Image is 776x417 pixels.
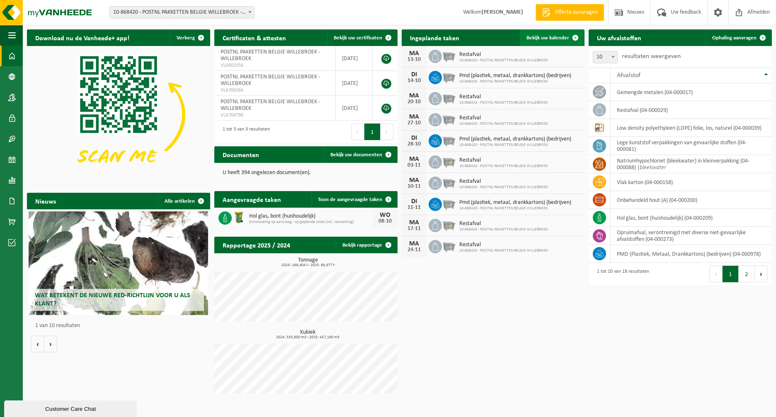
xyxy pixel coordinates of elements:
[536,4,604,21] a: Offerte aanvragen
[406,240,422,247] div: MA
[712,35,757,41] span: Ophaling aanvragen
[406,184,422,189] div: 10-11
[459,115,548,121] span: Restafval
[526,35,569,41] span: Bekijk uw kalender
[330,152,382,158] span: Bekijk uw documenten
[402,29,468,46] h2: Ingeplande taken
[324,146,397,163] a: Bekijk uw documenten
[611,209,772,227] td: hol glas, bont (huishoudelijk) (04-000209)
[364,124,381,140] button: 1
[334,35,382,41] span: Bekijk uw certificaten
[406,162,422,168] div: 03-11
[709,266,723,282] button: Previous
[406,120,422,126] div: 27-10
[406,141,422,147] div: 28-10
[611,245,772,263] td: PMD (Plastiek, Metaal, Drankkartons) (bedrijven) (04-000978)
[706,29,771,46] a: Ophaling aanvragen
[406,247,422,253] div: 24-11
[459,242,548,248] span: Restafval
[459,185,548,190] span: 10-868420 - POSTNL PAKKETTEN BELGIE WILLEBROEK
[459,94,548,100] span: Restafval
[406,57,422,63] div: 13-10
[442,154,456,168] img: WB-2500-GAL-GY-04
[459,58,548,63] span: 10-868420 - POSTNL PAKKETTEN BELGIE WILLEBROEK
[170,29,209,46] button: Verberg
[406,99,422,105] div: 20-10
[611,101,772,119] td: restafval (04-000029)
[232,210,246,224] img: WB-0240-HPE-GN-50
[723,266,739,282] button: 1
[593,51,617,63] span: 10
[406,205,422,211] div: 11-11
[223,170,389,176] p: U heeft 394 ongelezen document(en).
[406,219,422,226] div: MA
[611,191,772,209] td: onbehandeld hout (A) (04-000200)
[221,62,330,69] span: VLA902356
[214,146,267,162] h2: Documenten
[459,73,571,79] span: Pmd (plastiek, metaal, drankkartons) (bedrijven)
[27,29,138,46] h2: Download nu de Vanheede+ app!
[593,265,649,283] div: 1 tot 10 van 18 resultaten
[4,399,138,417] iframe: chat widget
[459,178,548,185] span: Restafval
[406,177,422,184] div: MA
[611,137,772,155] td: lege kunststof verpakkingen van gevaarlijke stoffen (04-000081)
[221,49,320,62] span: POSTNL PAKKETTEN BELGIE WILLEBROEK - WILLEBROEK
[442,91,456,105] img: WB-2500-GAL-GY-04
[459,164,548,169] span: 10-868420 - POSTNL PAKKETTEN BELGIE WILLEBROEK
[377,218,393,224] div: 08-10
[459,199,571,206] span: Pmd (plastiek, metaal, drankkartons) (bedrijven)
[406,92,422,99] div: MA
[442,112,456,126] img: WB-2500-GAL-GY-04
[249,213,373,220] span: Hol glas, bont (huishoudelijk)
[406,198,422,205] div: DI
[442,70,456,84] img: WB-2500-GAL-GY-01
[218,263,398,267] span: 2024: 169,404 t - 2025: 66,977 t
[336,96,373,121] td: [DATE]
[442,48,456,63] img: WB-2500-GAL-GY-04
[611,155,772,173] td: natriumhypochloriet (bleekwater) in kleinverpakking (04-000088) |
[249,220,373,225] span: Omwisseling op aanvraag - op geplande route (incl. verwerking)
[377,212,393,218] div: WO
[459,248,548,253] span: 10-868420 - POSTNL PAKKETTEN BELGIE WILLEBROEK
[520,29,584,46] a: Bekijk uw kalender
[218,330,398,339] h3: Kubiek
[44,336,57,352] button: Volgende
[221,74,320,87] span: POSTNL PAKKETTEN BELGIE WILLEBROEK - WILLEBROEK
[406,226,422,232] div: 17-11
[35,323,206,329] p: 1 van 10 resultaten
[318,197,382,202] span: Toon de aangevraagde taken
[221,99,320,112] span: POSTNL PAKKETTEN BELGIE WILLEBROEK - WILLEBROEK
[459,221,548,227] span: Restafval
[327,29,397,46] a: Bekijk uw certificaten
[214,29,294,46] h2: Certificaten & attesten
[218,123,270,141] div: 1 tot 3 van 3 resultaten
[406,156,422,162] div: MA
[553,8,600,17] span: Offerte aanvragen
[221,112,330,119] span: VLA704790
[459,143,571,148] span: 10-868420 - POSTNL PAKKETTEN BELGIE WILLEBROEK
[35,292,190,307] span: Wat betekent de nieuwe RED-richtlijn voor u als klant?
[459,227,548,232] span: 10-868420 - POSTNL PAKKETTEN BELGIE WILLEBROEK
[406,78,422,84] div: 14-10
[381,124,393,140] button: Next
[442,175,456,189] img: WB-2500-GAL-GY-04
[351,124,364,140] button: Previous
[459,136,571,143] span: Pmd (plastiek, metaal, drankkartons) (bedrijven)
[31,336,44,352] button: Vorige
[459,100,548,105] span: 10-868420 - POSTNL PAKKETTEN BELGIE WILLEBROEK
[27,193,64,209] h2: Nieuws
[406,135,422,141] div: DI
[29,211,208,315] a: Wat betekent de nieuwe RED-richtlijn voor u als klant?
[336,237,397,253] a: Bekijk rapportage
[336,46,373,71] td: [DATE]
[442,239,456,253] img: WB-2500-GAL-GY-04
[214,237,298,253] h2: Rapportage 2025 / 2024
[442,218,456,232] img: WB-2500-GAL-GY-04
[611,83,772,101] td: gemengde metalen (04-000017)
[110,7,254,18] span: 10-868420 - POSTNL PAKKETTEN BELGIE WILLEBROEK - WILLEBROEK
[611,227,772,245] td: opruimafval, verontreinigd met diverse niet-gevaarlijke afvalstoffen (04-000273)
[406,50,422,57] div: MA
[589,29,650,46] h2: Uw afvalstoffen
